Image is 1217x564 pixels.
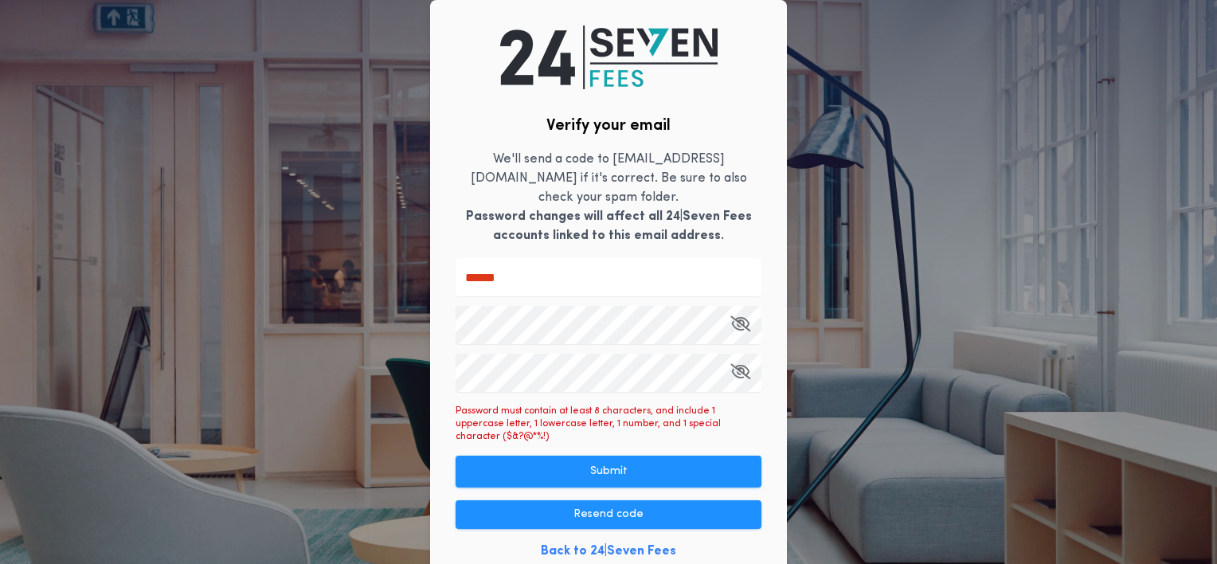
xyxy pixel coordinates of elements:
[456,150,761,245] p: We'll send a code to [EMAIL_ADDRESS][DOMAIN_NAME] if it's correct. Be sure to also check your spa...
[546,115,671,137] h2: Verify your email
[466,210,752,242] b: Password changes will affect all 24|Seven Fees accounts linked to this email address.
[456,500,761,529] button: Resend code
[456,456,761,488] button: Submit
[500,25,718,89] img: logo
[456,405,761,443] p: Password must contain at least 8 characters, and include 1 uppercase letter, 1 lowercase letter, ...
[541,542,676,561] a: Back to 24|Seven Fees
